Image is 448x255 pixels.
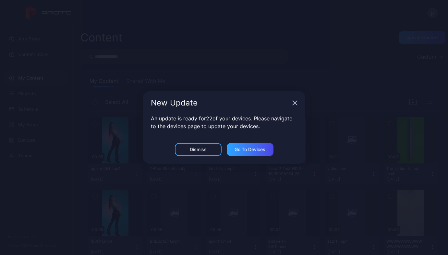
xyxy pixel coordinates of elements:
[235,147,265,152] div: Go to devices
[227,143,273,156] button: Go to devices
[175,143,222,156] button: Dismiss
[151,115,297,130] p: An update is ready for 22 of your devices. Please navigate to the devices page to update your dev...
[190,147,207,152] div: Dismiss
[151,99,290,107] div: New Update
